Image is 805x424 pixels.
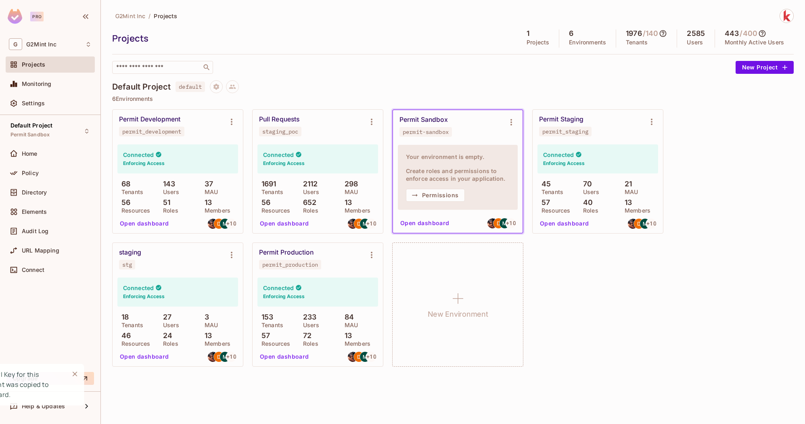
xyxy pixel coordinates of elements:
[159,180,176,188] p: 143
[406,167,510,182] h4: Create roles and permissions to enforce access in your application.
[263,151,294,159] h4: Connected
[22,209,47,215] span: Elements
[736,61,794,74] button: New Project
[341,189,358,195] p: MAU
[112,32,513,44] div: Projects
[621,180,632,188] p: 21
[208,219,218,229] img: rzaci@entos.dev
[22,61,45,68] span: Projects
[117,322,143,328] p: Tenants
[220,219,230,229] img: mhysa@entos.dev
[487,218,498,228] img: rzaci@entos.dev
[780,9,793,23] img: Klajdi Zmalaj
[493,218,504,228] img: dhimitri@g2mint.com
[112,82,171,92] h4: Default Project
[30,12,44,21] div: Pro
[537,180,551,188] p: 45
[687,39,703,46] p: Users
[257,189,283,195] p: Tenants
[117,217,172,230] button: Open dashboard
[262,261,318,268] div: permit_production
[341,198,352,207] p: 13
[159,313,171,321] p: 27
[220,352,230,362] img: mhysa@entos.dev
[201,322,218,328] p: MAU
[354,219,364,229] img: dhimitri@g2mint.com
[406,153,510,161] h4: Your environment is empty.
[364,114,380,130] button: Environment settings
[569,39,606,46] p: Environments
[397,217,453,230] button: Open dashboard
[299,332,312,340] p: 72
[341,340,370,347] p: Members
[22,100,45,107] span: Settings
[537,207,570,214] p: Resources
[117,350,172,363] button: Open dashboard
[500,218,510,228] img: mhysa@entos.dev
[354,352,364,362] img: dhimitri@g2mint.com
[428,308,488,320] h1: New Environment
[9,38,22,50] span: G
[634,219,644,229] img: dhimitri@g2mint.com
[579,180,592,188] p: 70
[201,340,230,347] p: Members
[262,128,298,135] div: staging_poc
[257,198,270,207] p: 56
[263,284,294,292] h4: Connected
[259,249,314,257] div: Permit Production
[299,198,317,207] p: 652
[201,313,209,321] p: 3
[22,228,48,234] span: Audit Log
[621,189,638,195] p: MAU
[348,352,358,362] img: rzaci@entos.dev
[119,115,180,123] div: Permit Development
[257,207,290,214] p: Resources
[299,313,317,321] p: 233
[117,340,150,347] p: Resources
[537,189,563,195] p: Tenants
[201,180,213,188] p: 37
[117,180,130,188] p: 68
[725,39,784,46] p: Monthly Active Users
[257,313,274,321] p: 153
[257,322,283,328] p: Tenants
[117,189,143,195] p: Tenants
[341,313,354,321] p: 84
[360,352,370,362] img: mhysa@entos.dev
[569,29,573,38] h5: 6
[22,189,47,196] span: Directory
[123,293,165,300] h6: Enforcing Access
[537,217,592,230] button: Open dashboard
[621,207,650,214] p: Members
[201,207,230,214] p: Members
[579,198,593,207] p: 40
[257,340,290,347] p: Resources
[626,29,642,38] h5: 1976
[348,219,358,229] img: rzaci@entos.dev
[22,81,52,87] span: Monitoring
[628,219,638,229] img: rzaci@entos.dev
[341,207,370,214] p: Members
[403,129,449,135] div: permit-sandbox
[299,207,318,214] p: Roles
[406,189,465,202] button: Permissions
[159,340,178,347] p: Roles
[399,116,448,124] div: Permit Sandbox
[506,220,516,226] span: + 10
[10,132,50,138] span: Permit Sandbox
[257,180,276,188] p: 1691
[640,219,650,229] img: mhysa@entos.dev
[299,340,318,347] p: Roles
[626,39,648,46] p: Tenants
[299,322,319,328] p: Users
[299,180,318,188] p: 2112
[539,115,583,123] div: Permit Staging
[8,9,22,24] img: SReyMgAAAABJRU5ErkJggg==
[117,198,130,207] p: 56
[543,160,585,167] h6: Enforcing Access
[224,114,240,130] button: Environment settings
[119,249,142,257] div: staging
[115,12,145,20] span: G2Mint Inc
[224,247,240,263] button: Environment settings
[299,189,319,195] p: Users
